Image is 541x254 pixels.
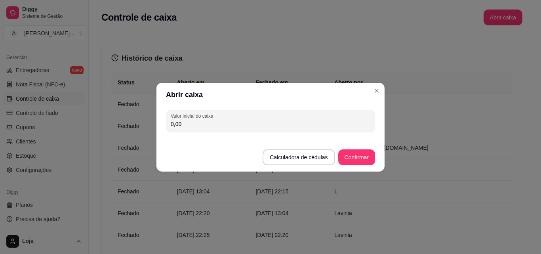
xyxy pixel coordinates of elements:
header: Abrir caixa [156,82,385,106]
label: Valor inicial do caixa [171,112,216,119]
button: Confirmar [338,149,375,165]
input: Valor inicial do caixa [171,120,370,128]
button: Close [370,84,383,97]
button: Calculadora de cédulas [263,149,335,165]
